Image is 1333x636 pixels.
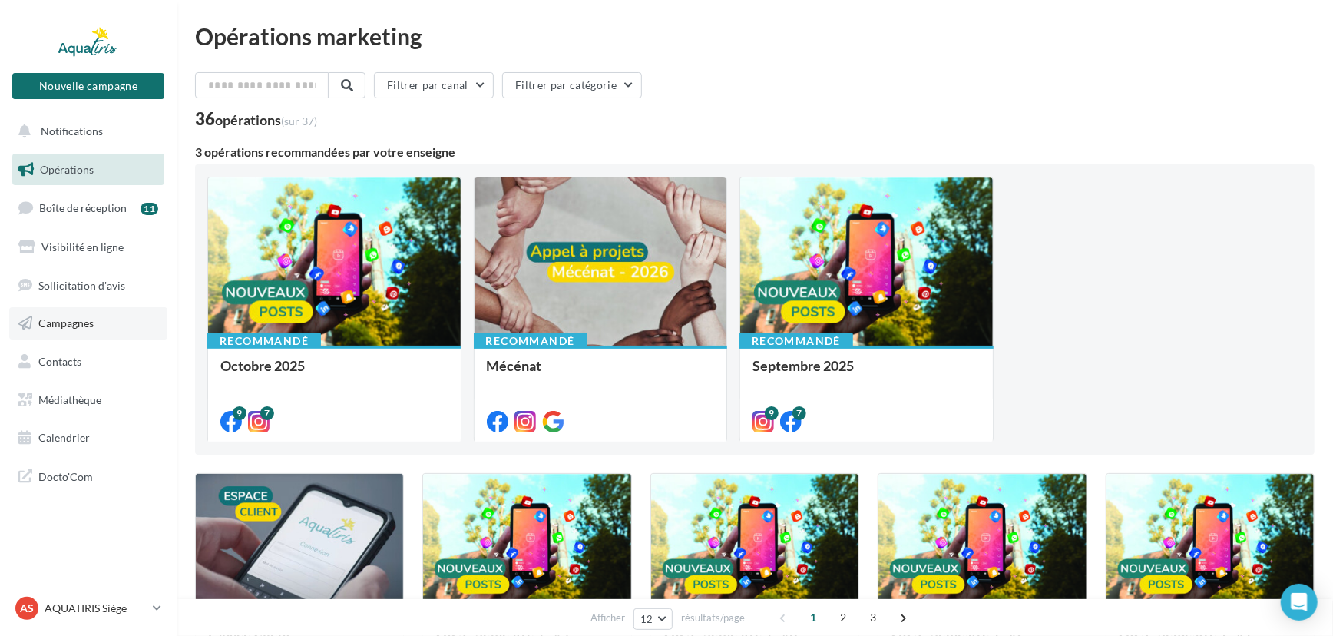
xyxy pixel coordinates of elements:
[792,406,806,420] div: 7
[207,333,321,349] div: Recommandé
[590,611,625,625] span: Afficher
[20,601,34,616] span: AS
[195,25,1315,48] div: Opérations marketing
[9,231,167,263] a: Visibilité en ligne
[38,278,125,291] span: Sollicitation d'avis
[681,611,745,625] span: résultats/page
[9,460,167,492] a: Docto'Com
[45,601,147,616] p: AQUATIRIS Siège
[38,355,81,368] span: Contacts
[195,111,317,128] div: 36
[802,605,826,630] span: 1
[502,72,642,98] button: Filtrer par catégorie
[12,594,164,623] a: AS AQUATIRIS Siège
[374,72,494,98] button: Filtrer par canal
[765,406,779,420] div: 9
[41,124,103,137] span: Notifications
[38,466,93,486] span: Docto'Com
[9,115,161,147] button: Notifications
[9,307,167,340] a: Campagnes
[487,358,715,389] div: Mécénat
[9,346,167,378] a: Contacts
[862,605,886,630] span: 3
[474,333,587,349] div: Recommandé
[640,613,653,625] span: 12
[9,270,167,302] a: Sollicitation d'avis
[38,316,94,330] span: Campagnes
[260,406,274,420] div: 7
[281,114,317,128] span: (sur 37)
[9,384,167,416] a: Médiathèque
[220,358,448,389] div: Octobre 2025
[633,608,673,630] button: 12
[9,422,167,454] a: Calendrier
[41,240,124,253] span: Visibilité en ligne
[141,203,158,215] div: 11
[233,406,246,420] div: 9
[12,73,164,99] button: Nouvelle campagne
[9,154,167,186] a: Opérations
[752,358,981,389] div: Septembre 2025
[38,431,90,444] span: Calendrier
[195,146,1315,158] div: 3 opérations recommandées par votre enseigne
[215,113,317,127] div: opérations
[832,605,856,630] span: 2
[38,393,101,406] span: Médiathèque
[40,163,94,176] span: Opérations
[39,201,127,214] span: Boîte de réception
[739,333,853,349] div: Recommandé
[9,191,167,224] a: Boîte de réception11
[1281,584,1318,621] div: Open Intercom Messenger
